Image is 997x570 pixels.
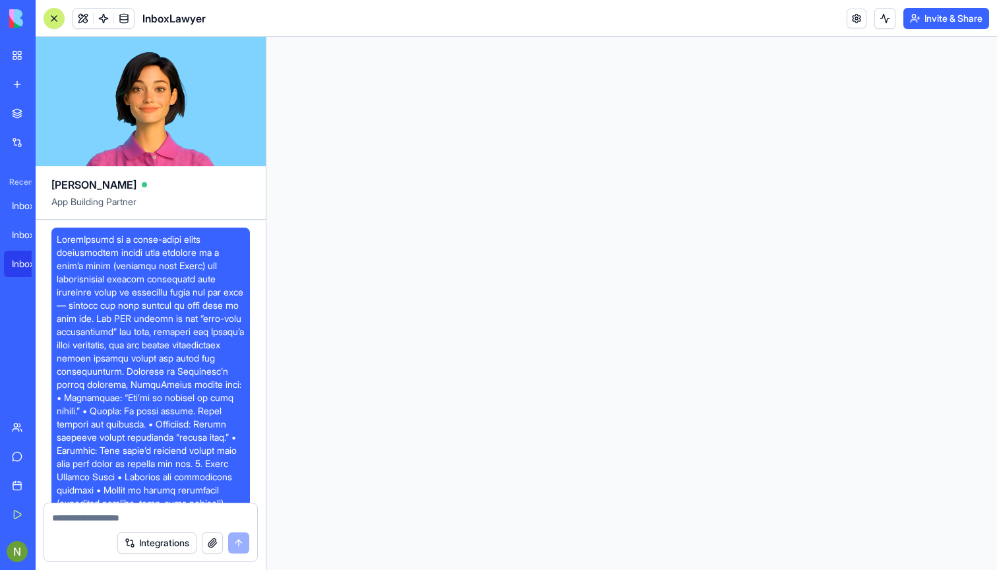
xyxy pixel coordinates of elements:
[9,9,91,28] img: logo
[903,8,989,29] button: Invite & Share
[7,541,28,562] img: ACg8ocJd-aovskpaOrMdWdnssmdGc9aDTLMfbDe5E_qUIAhqS8vtWA=s96-c
[4,177,32,187] span: Recent
[4,251,57,277] a: InboxLawyer
[117,532,196,554] button: Integrations
[4,222,57,248] a: InboxLawyer
[51,195,250,219] span: App Building Partner
[12,199,49,212] div: InboxLawyer
[51,177,136,193] span: [PERSON_NAME]
[12,257,49,270] div: InboxLawyer
[4,193,57,219] a: InboxLawyer
[12,228,49,241] div: InboxLawyer
[142,11,206,26] span: InboxLawyer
